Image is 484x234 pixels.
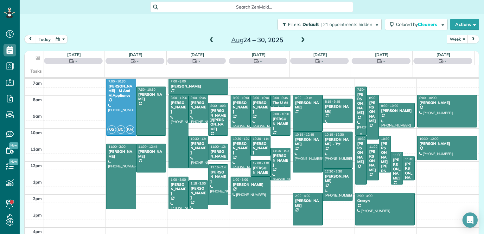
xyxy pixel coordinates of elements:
[170,101,187,114] div: [PERSON_NAME]
[288,22,301,27] span: Filters:
[295,133,314,137] span: 10:15 - 12:45
[210,145,229,149] span: 11:00 - 12:00
[462,212,478,228] div: Open Intercom Messenger
[232,182,269,187] div: [PERSON_NAME]
[321,22,372,27] span: | 21 appointments hidden
[450,19,479,30] button: Actions
[325,174,351,183] div: [PERSON_NAME]
[252,166,269,184] div: [PERSON_NAME] - Btn Systems
[171,178,186,182] span: 1:00 - 3:00
[273,96,288,100] span: 8:00 - 8:45
[33,196,42,201] span: 2pm
[253,137,272,141] span: 10:30 - 11:45
[33,81,42,86] span: 7am
[233,96,250,100] span: 8:00 - 10:00
[277,19,382,30] button: Filters: Default | 21 appointments hidden
[108,79,125,83] span: 7:00 - 10:30
[210,170,226,184] div: [PERSON_NAME]
[393,158,401,180] div: [PERSON_NAME]
[357,198,413,203] div: Gracyn
[272,101,289,110] div: The U At Ledroit
[325,137,351,146] div: [PERSON_NAME] - Ttr
[67,52,81,57] a: [DATE]
[210,165,227,169] span: 12:15 - 2:45
[232,141,249,155] div: [PERSON_NAME]
[381,108,413,113] div: [PERSON_NAME]
[170,182,187,196] div: [PERSON_NAME]
[190,141,207,155] div: [PERSON_NAME]
[322,58,323,64] span: -
[190,186,207,200] div: [PERSON_NAME]
[232,101,249,114] div: [PERSON_NAME]
[30,163,42,168] span: 12pm
[137,58,139,64] span: -
[419,137,438,141] span: 10:30 - 12:00
[190,101,207,114] div: [PERSON_NAME]
[295,96,312,100] span: 8:00 - 10:15
[369,96,386,100] span: 8:00 - 10:45
[396,22,439,27] span: Colored by
[272,117,289,130] div: [PERSON_NAME]
[30,146,42,152] span: 11am
[36,35,54,43] button: today
[325,133,344,137] span: 10:15 - 12:30
[404,162,413,185] div: [PERSON_NAME]
[199,58,201,64] span: -
[419,141,475,146] div: [PERSON_NAME]
[33,229,42,234] span: 4pm
[129,52,143,57] a: [DATE]
[295,198,321,208] div: [PERSON_NAME]
[385,19,448,30] button: Colored byCleaners
[108,84,134,98] div: [PERSON_NAME] - M And M Appliance
[171,79,186,83] span: 7:00 - 8:00
[24,35,36,43] button: prev
[252,52,265,57] a: [DATE]
[108,149,134,159] div: [PERSON_NAME]
[253,161,270,165] span: 12:00 - 1:00
[30,130,42,135] span: 10am
[33,179,42,185] span: 1pm
[138,149,164,159] div: [PERSON_NAME]
[190,52,204,57] a: [DATE]
[467,35,479,43] button: next
[445,58,447,64] span: -
[75,58,77,64] span: -
[138,88,156,92] span: 7:30 - 10:30
[9,142,18,149] span: New
[33,97,42,102] span: 8am
[273,112,290,116] span: 9:00 - 10:30
[375,52,389,57] a: [DATE]
[369,145,386,149] span: 11:00 - 1:15
[418,22,438,27] span: Cleaners
[170,84,226,88] div: [PERSON_NAME]
[138,92,164,101] div: [PERSON_NAME]
[369,149,377,172] div: [PERSON_NAME]
[419,101,475,105] div: [PERSON_NAME]
[233,137,252,141] span: 10:30 - 12:30
[273,149,290,153] span: 11:15 - 1:15
[191,181,206,185] span: 1:15 - 3:00
[108,145,125,149] span: 11:00 - 3:00
[295,137,321,146] div: [PERSON_NAME]
[252,101,269,114] div: [PERSON_NAME]
[107,125,116,134] span: OS
[138,145,157,149] span: 11:00 - 12:45
[405,157,422,161] span: 11:45 - 1:15
[381,141,389,187] div: [PERSON_NAME] [PERSON_NAME]
[274,19,382,30] a: Filters: Default | 21 appointments hidden
[126,125,134,134] span: KM
[30,68,42,74] span: Tasks
[210,149,226,163] div: [PERSON_NAME]
[419,96,436,100] span: 8:00 - 10:00
[117,125,125,134] span: BC
[171,96,188,100] span: 8:00 - 12:30
[383,58,385,64] span: -
[357,141,365,164] div: [PERSON_NAME]
[272,153,289,167] div: [PERSON_NAME]
[210,108,226,131] div: [PERSON_NAME]/[PERSON_NAME]
[9,159,18,165] span: New
[369,101,377,123] div: [PERSON_NAME]
[233,178,248,182] span: 1:00 - 3:00
[357,88,374,92] span: 7:30 - 10:30
[393,153,410,157] span: 11:30 - 1:30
